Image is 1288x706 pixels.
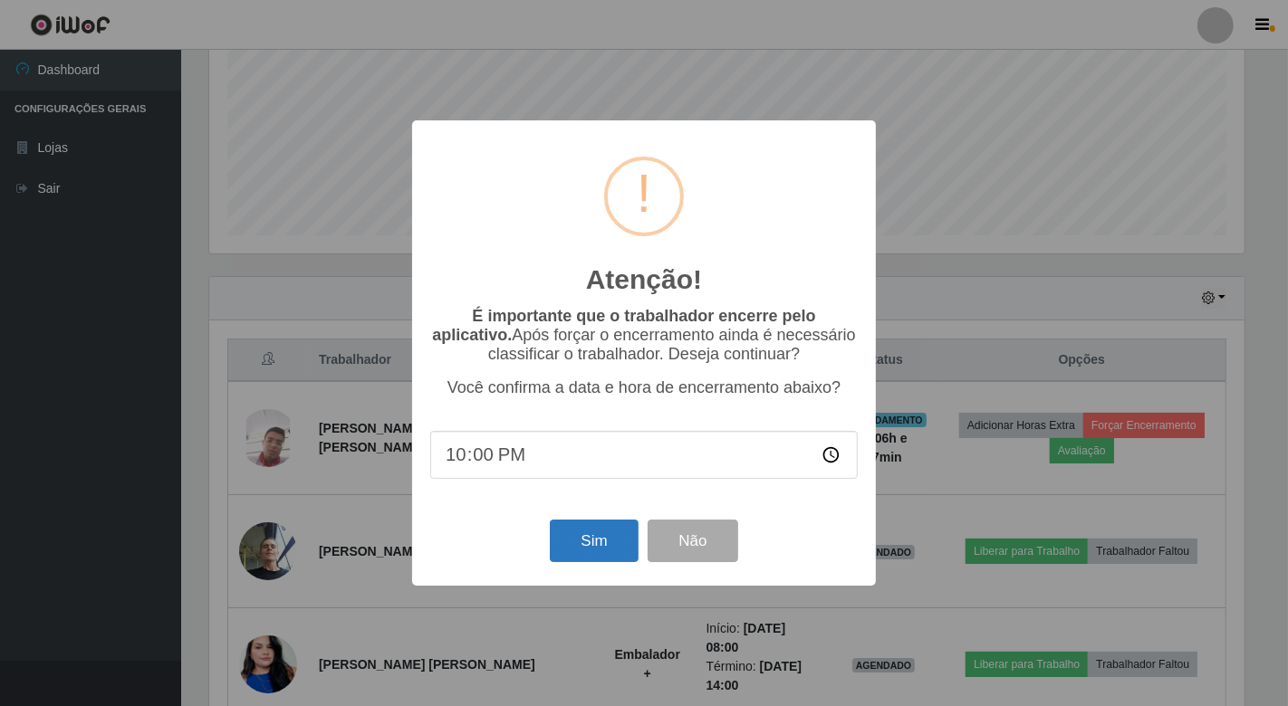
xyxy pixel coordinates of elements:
h2: Atenção! [586,263,702,296]
p: Após forçar o encerramento ainda é necessário classificar o trabalhador. Deseja continuar? [430,307,858,364]
p: Você confirma a data e hora de encerramento abaixo? [430,378,858,397]
b: É importante que o trabalhador encerre pelo aplicativo. [432,307,815,344]
button: Sim [550,520,638,562]
button: Não [648,520,737,562]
